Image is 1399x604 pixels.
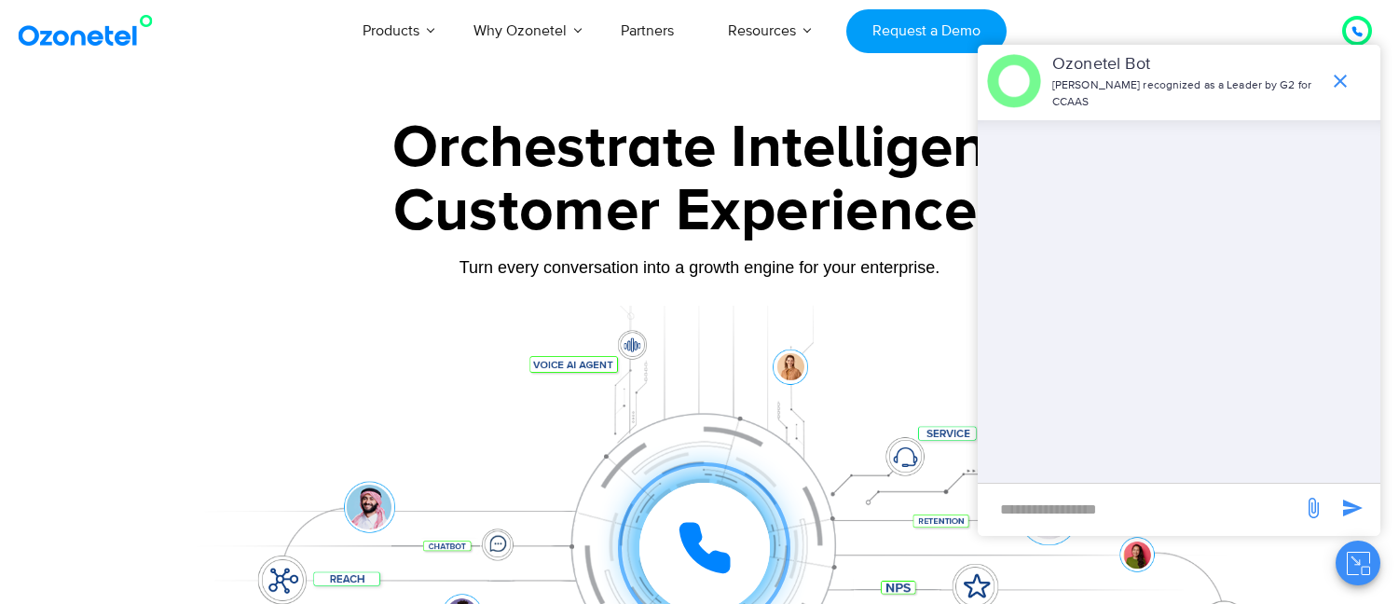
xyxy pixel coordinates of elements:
[117,118,1282,178] div: Orchestrate Intelligent
[1336,541,1380,585] button: Close chat
[117,167,1282,256] div: Customer Experiences
[1334,489,1371,527] span: send message
[1052,52,1320,77] p: Ozonetel Bot
[1322,62,1359,100] span: end chat or minimize
[1295,489,1332,527] span: send message
[1052,77,1320,111] p: [PERSON_NAME] recognized as a Leader by G2 for CCAAS
[987,493,1293,527] div: new-msg-input
[987,54,1041,108] img: header
[117,257,1282,278] div: Turn every conversation into a growth engine for your enterprise.
[846,9,1006,53] a: Request a Demo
